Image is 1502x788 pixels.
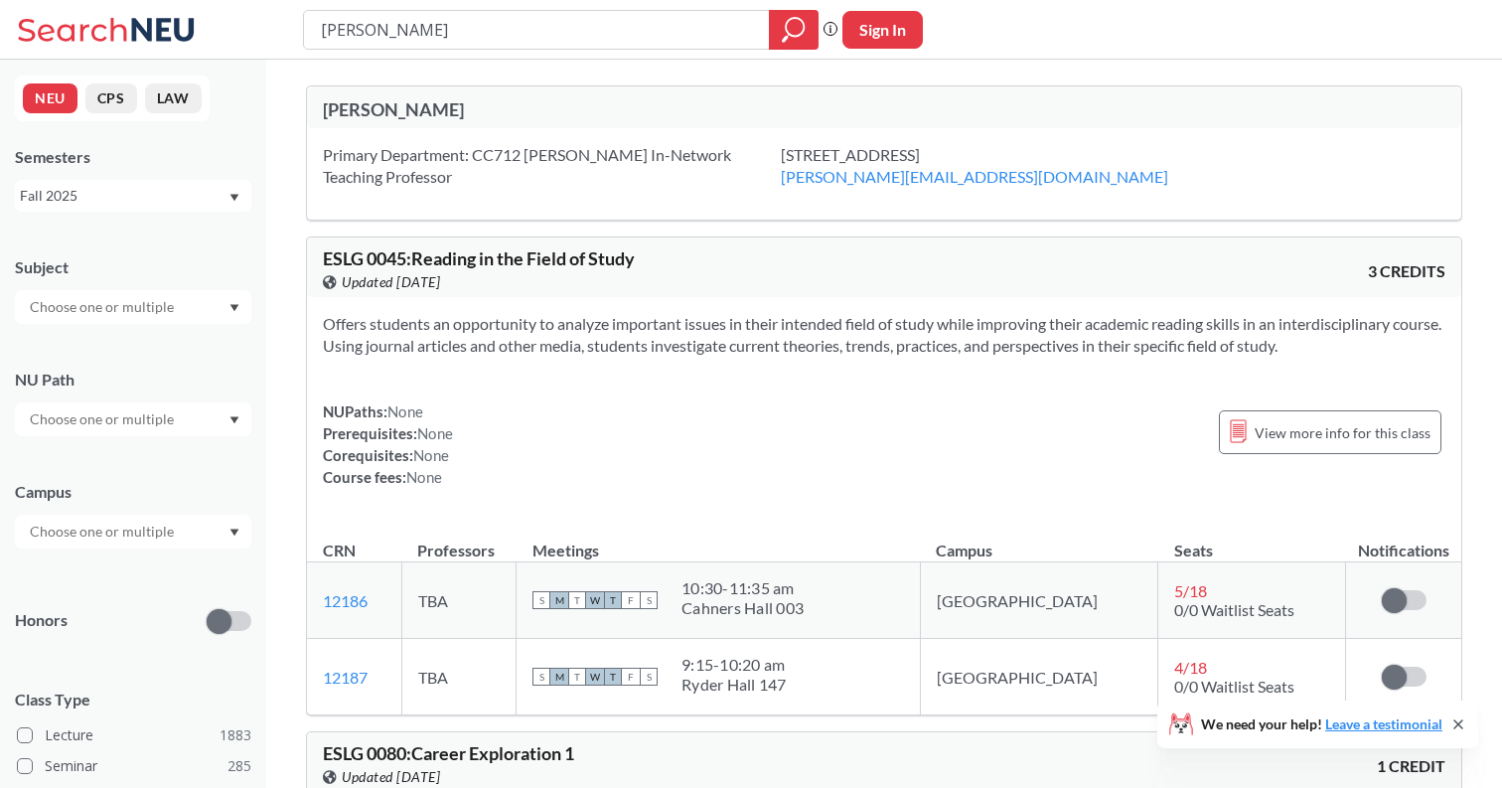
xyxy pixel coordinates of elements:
[604,591,622,609] span: T
[20,295,187,319] input: Choose one or multiple
[20,407,187,431] input: Choose one or multiple
[681,655,787,675] div: 9:15 - 10:20 am
[782,16,806,44] svg: magnifying glass
[550,668,568,686] span: M
[1325,715,1442,732] a: Leave a testimonial
[920,562,1157,639] td: [GEOGRAPHIC_DATA]
[532,668,550,686] span: S
[568,668,586,686] span: T
[342,766,440,788] span: Updated [DATE]
[20,520,187,544] input: Choose one or multiple
[769,10,819,50] div: magnifying glass
[1174,658,1207,677] span: 4 / 18
[681,598,804,618] div: Cahners Hall 003
[681,578,804,598] div: 10:30 - 11:35 am
[781,167,1168,186] a: [PERSON_NAME][EMAIL_ADDRESS][DOMAIN_NAME]
[1158,520,1346,562] th: Seats
[568,591,586,609] span: T
[342,271,440,293] span: Updated [DATE]
[1346,520,1461,562] th: Notifications
[413,446,449,464] span: None
[23,83,77,113] button: NEU
[15,256,251,278] div: Subject
[323,591,368,610] a: 12186
[15,689,251,710] span: Class Type
[15,402,251,436] div: Dropdown arrow
[145,83,202,113] button: LAW
[323,540,356,561] div: CRN
[85,83,137,113] button: CPS
[920,639,1157,715] td: [GEOGRAPHIC_DATA]
[15,290,251,324] div: Dropdown arrow
[401,639,516,715] td: TBA
[517,520,921,562] th: Meetings
[15,609,68,632] p: Honors
[323,668,368,687] a: 12187
[406,468,442,486] span: None
[622,591,640,609] span: F
[781,144,1218,188] div: [STREET_ADDRESS]
[15,369,251,391] div: NU Path
[15,481,251,503] div: Campus
[1377,755,1445,777] span: 1 CREDIT
[604,668,622,686] span: T
[319,13,755,47] input: Class, professor, course number, "phrase"
[640,591,658,609] span: S
[229,416,239,424] svg: Dropdown arrow
[586,668,604,686] span: W
[15,180,251,212] div: Fall 2025Dropdown arrow
[417,424,453,442] span: None
[401,520,516,562] th: Professors
[323,247,635,269] span: ESLG 0045 : Reading in the Field of Study
[920,520,1157,562] th: Campus
[1201,717,1442,731] span: We need your help!
[323,313,1445,357] section: Offers students an opportunity to analyze important issues in their intended field of study while...
[17,722,251,748] label: Lecture
[229,194,239,202] svg: Dropdown arrow
[1368,260,1445,282] span: 3 CREDITS
[229,304,239,312] svg: Dropdown arrow
[20,185,227,207] div: Fall 2025
[387,402,423,420] span: None
[15,515,251,549] div: Dropdown arrow
[1174,600,1294,619] span: 0/0 Waitlist Seats
[401,562,516,639] td: TBA
[220,724,251,746] span: 1883
[1255,420,1430,445] span: View more info for this class
[323,400,453,488] div: NUPaths: Prerequisites: Corequisites: Course fees:
[842,11,923,49] button: Sign In
[1174,677,1294,696] span: 0/0 Waitlist Seats
[17,753,251,779] label: Seminar
[622,668,640,686] span: F
[323,742,574,764] span: ESLG 0080 : Career Exploration 1
[15,146,251,168] div: Semesters
[550,591,568,609] span: M
[586,591,604,609] span: W
[323,144,781,188] div: Primary Department: CC712 [PERSON_NAME] In-Network Teaching Professor
[640,668,658,686] span: S
[229,529,239,537] svg: Dropdown arrow
[532,591,550,609] span: S
[681,675,787,695] div: Ryder Hall 147
[323,98,884,120] div: [PERSON_NAME]
[227,755,251,777] span: 285
[1174,581,1207,600] span: 5 / 18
